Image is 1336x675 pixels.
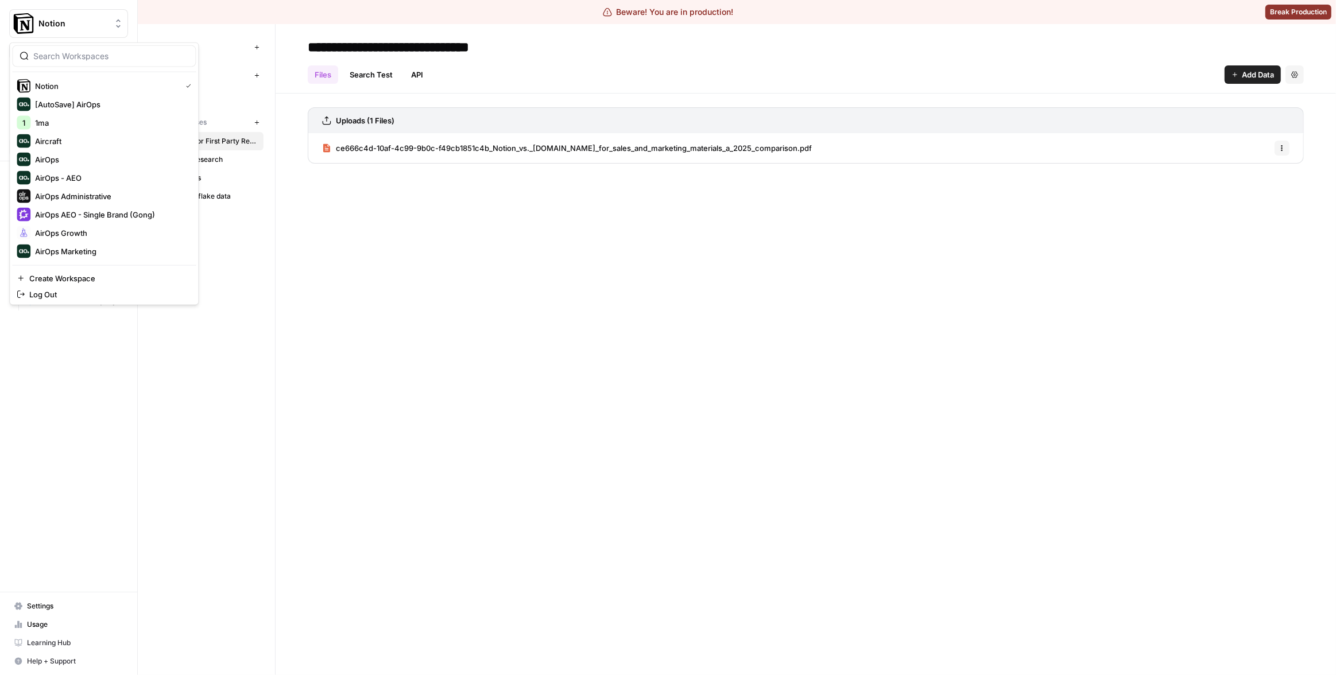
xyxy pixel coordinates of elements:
[149,132,264,150] a: Competitor First Party Research
[12,270,196,286] a: Create Workspace
[27,656,123,666] span: Help + Support
[17,171,30,185] img: AirOps - AEO Logo
[1225,65,1281,84] button: Add Data
[9,42,199,305] div: Workspace: Notion
[1270,7,1327,17] span: Break Production
[167,191,258,201] span: test snowflake data
[167,136,258,146] span: Competitor First Party Research
[12,286,196,302] a: Log Out
[17,98,30,111] img: [AutoSave] AirOps Logo
[17,153,30,166] img: AirOps Logo
[27,601,123,611] span: Settings
[1242,69,1274,80] span: Add Data
[308,65,338,84] a: Files
[322,133,812,163] a: ce666c4d-10af-4c99-9b0c-f49cb1851c4b_Notion_vs._[DOMAIN_NAME]_for_sales_and_marketing_materials_a...
[343,65,400,84] a: Search Test
[17,79,30,93] img: Notion Logo
[9,9,128,38] button: Workspace: Notion
[17,189,30,203] img: AirOps Administrative Logo
[149,85,264,103] a: Notion
[35,135,187,147] span: Aircraft
[22,117,25,129] span: 1
[17,245,30,258] img: AirOps Marketing Logo
[29,289,187,300] span: Log Out
[149,150,264,169] a: Internal research
[35,209,187,220] span: AirOps AEO - Single Brand (Gong)
[9,652,128,670] button: Help + Support
[35,172,187,184] span: AirOps - AEO
[13,13,34,34] img: Notion Logo
[336,115,394,126] h3: Uploads (1 Files)
[35,246,187,257] span: AirOps Marketing
[149,169,264,187] a: Templates
[17,226,30,240] img: AirOps Growth Logo
[322,108,394,133] a: Uploads (1 Files)
[35,80,176,92] span: Notion
[35,191,187,202] span: AirOps Administrative
[9,597,128,615] a: Settings
[9,634,128,652] a: Learning Hub
[35,117,187,129] span: 1ma
[33,51,188,62] input: Search Workspaces
[167,89,258,99] span: Notion
[38,18,108,29] span: Notion
[17,208,30,222] img: AirOps AEO - Single Brand (Gong) Logo
[27,619,123,630] span: Usage
[9,615,128,634] a: Usage
[27,638,123,648] span: Learning Hub
[1265,5,1331,20] button: Break Production
[29,273,187,284] span: Create Workspace
[167,173,258,183] span: Templates
[149,40,250,54] span: Your Data
[167,154,258,165] span: Internal research
[35,99,187,110] span: [AutoSave] AirOps
[404,65,430,84] a: API
[336,142,812,154] span: ce666c4d-10af-4c99-9b0c-f49cb1851c4b_Notion_vs._[DOMAIN_NAME]_for_sales_and_marketing_materials_a...
[35,154,187,165] span: AirOps
[603,6,734,18] div: Beware! You are in production!
[35,227,187,239] span: AirOps Growth
[17,134,30,148] img: Aircraft Logo
[149,187,264,205] a: test snowflake data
